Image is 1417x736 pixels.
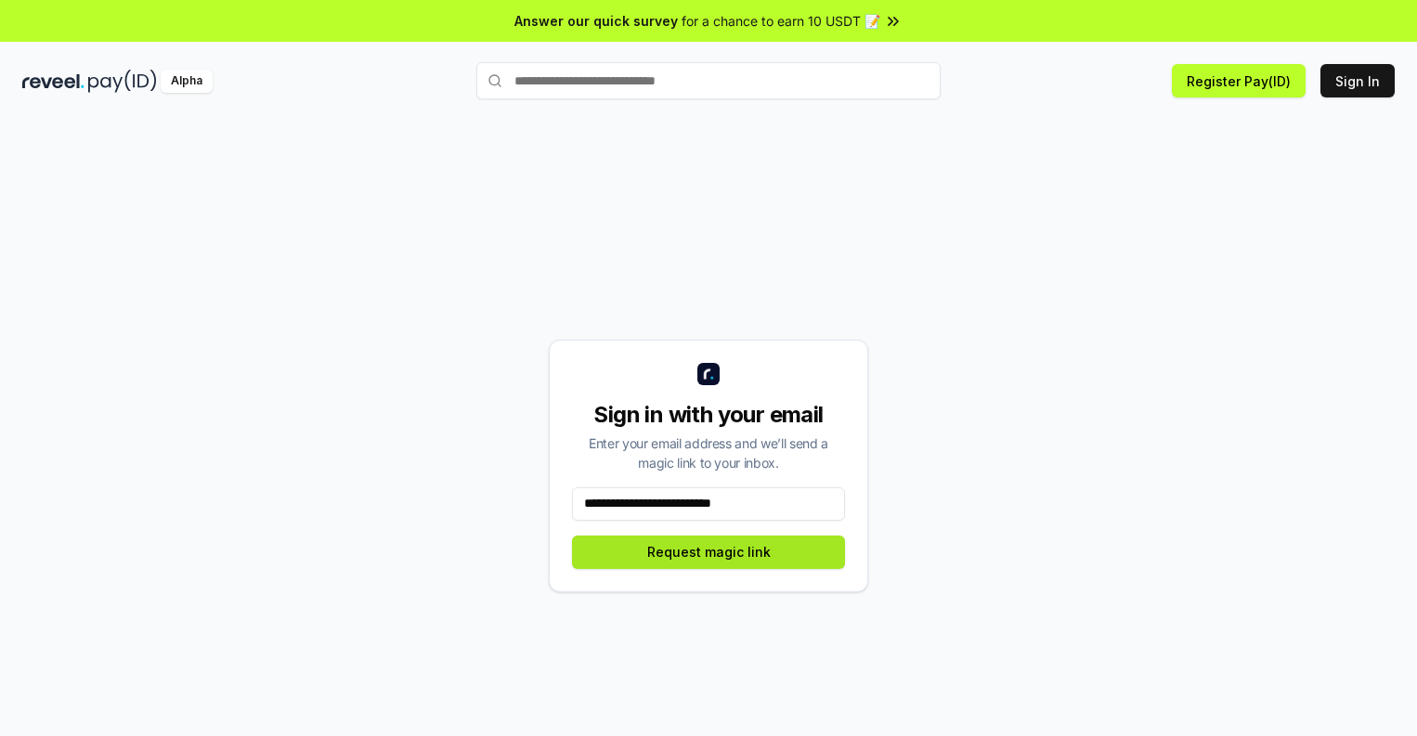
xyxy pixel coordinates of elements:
span: for a chance to earn 10 USDT 📝 [682,11,880,31]
img: logo_small [697,363,720,385]
button: Register Pay(ID) [1172,64,1306,97]
button: Request magic link [572,536,845,569]
img: pay_id [88,70,157,93]
div: Alpha [161,70,213,93]
div: Enter your email address and we’ll send a magic link to your inbox. [572,433,845,472]
div: Sign in with your email [572,400,845,430]
span: Answer our quick survey [514,11,678,31]
button: Sign In [1320,64,1395,97]
img: reveel_dark [22,70,84,93]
